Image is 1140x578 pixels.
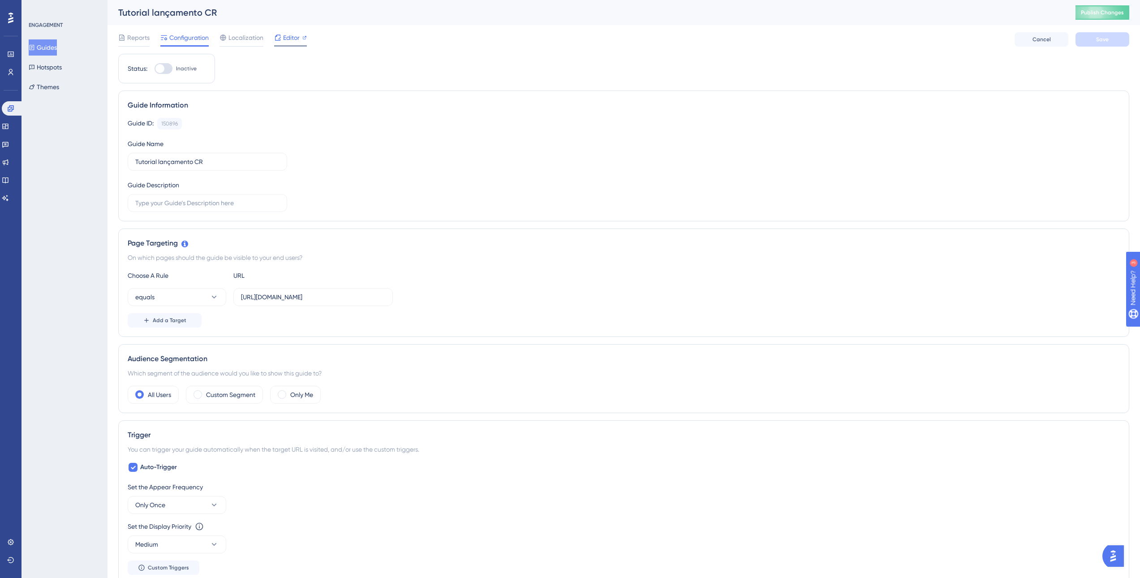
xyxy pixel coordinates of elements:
span: Need Help? [21,2,56,13]
span: Auto-Trigger [140,462,177,473]
div: Trigger [128,430,1120,440]
button: Only Once [128,496,226,514]
button: Hotspots [29,59,62,75]
span: Save [1096,36,1109,43]
div: Guide Name [128,138,163,149]
div: Choose A Rule [128,270,226,281]
div: 3 [62,4,65,12]
span: Reports [127,32,150,43]
input: yourwebsite.com/path [241,292,385,302]
button: Save [1075,32,1129,47]
span: Cancel [1032,36,1051,43]
span: Medium [135,539,158,550]
span: Custom Triggers [148,564,189,571]
span: Add a Target [153,317,186,324]
span: Configuration [169,32,209,43]
button: Themes [29,79,59,95]
span: Inactive [176,65,197,72]
button: equals [128,288,226,306]
label: All Users [148,389,171,400]
span: equals [135,292,155,302]
div: 150896 [161,120,178,127]
div: You can trigger your guide automatically when the target URL is visited, and/or use the custom tr... [128,444,1120,455]
div: Tutorial lançamento CR [118,6,1053,19]
div: ENGAGEMENT [29,22,63,29]
span: Editor [283,32,300,43]
div: Status: [128,63,147,74]
button: Medium [128,535,226,553]
button: Cancel [1015,32,1068,47]
button: Guides [29,39,57,56]
span: Localization [228,32,263,43]
div: Guide Description [128,180,179,190]
div: Guide Information [128,100,1120,111]
div: Set the Appear Frequency [128,482,1120,492]
div: URL [233,270,332,281]
label: Only Me [290,389,313,400]
div: Which segment of the audience would you like to show this guide to? [128,368,1120,379]
div: Set the Display Priority [128,521,191,532]
button: Add a Target [128,313,202,328]
input: Type your Guide’s Name here [135,157,280,167]
div: Audience Segmentation [128,354,1120,364]
span: Only Once [135,500,165,510]
button: Custom Triggers [128,561,199,575]
span: Publish Changes [1081,9,1124,16]
input: Type your Guide’s Description here [135,198,280,208]
button: Publish Changes [1075,5,1129,20]
div: Guide ID: [128,118,154,129]
iframe: UserGuiding AI Assistant Launcher [1102,543,1129,569]
div: Page Targeting [128,238,1120,249]
label: Custom Segment [206,389,255,400]
div: On which pages should the guide be visible to your end users? [128,252,1120,263]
